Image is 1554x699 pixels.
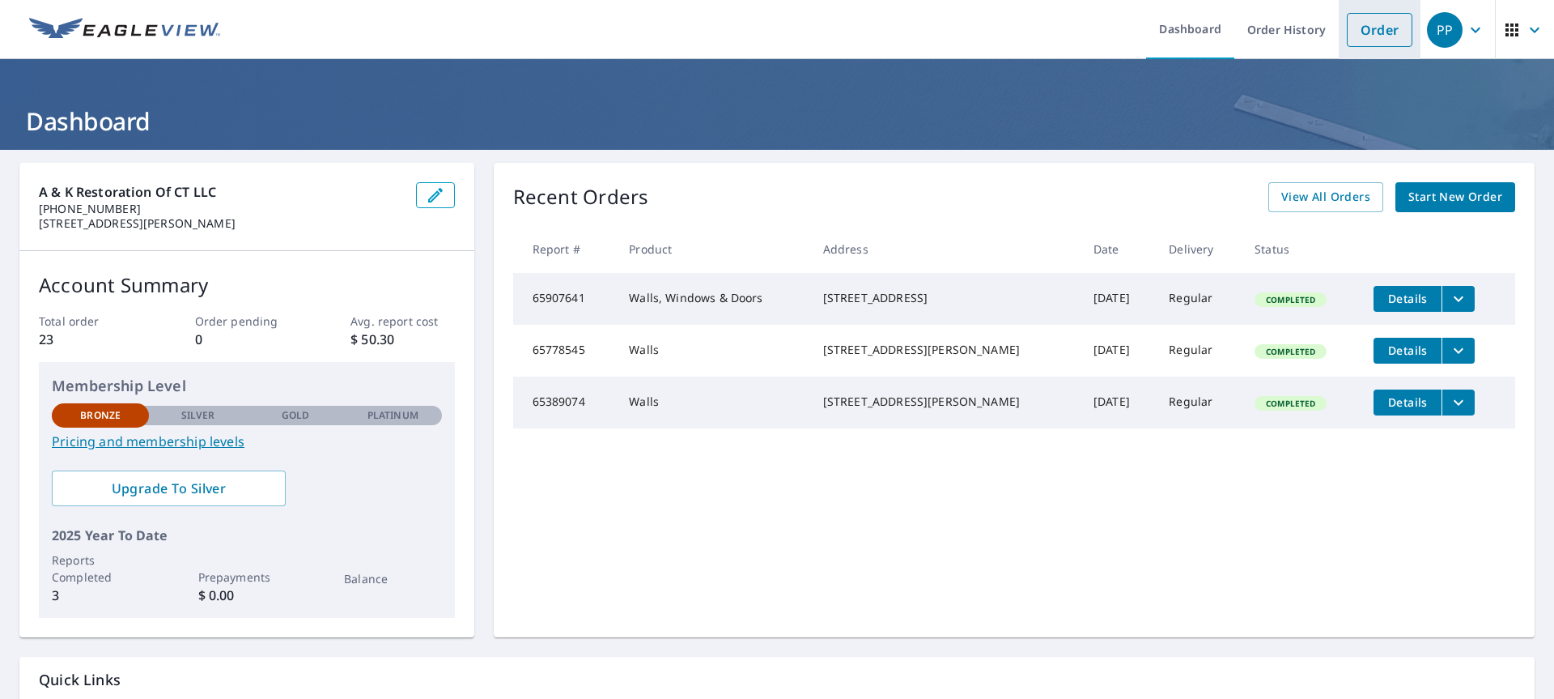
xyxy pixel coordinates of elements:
p: Reports Completed [52,552,149,586]
a: View All Orders [1268,182,1383,212]
p: Quick Links [39,670,1515,690]
button: filesDropdownBtn-65389074 [1441,390,1475,416]
span: Start New Order [1408,187,1502,207]
p: A & K Restoration of CT LLC [39,182,403,202]
span: Upgrade To Silver [65,479,273,497]
a: Order [1347,13,1412,47]
p: Total order [39,313,142,330]
th: Report # [513,225,617,273]
th: Product [616,225,809,273]
p: Gold [282,408,309,423]
p: [PHONE_NUMBER] [39,202,403,216]
button: detailsBtn-65907641 [1374,286,1441,312]
button: filesDropdownBtn-65907641 [1441,286,1475,312]
p: $ 0.00 [198,586,295,605]
div: PP [1427,12,1463,48]
a: Upgrade To Silver [52,471,286,506]
div: [STREET_ADDRESS][PERSON_NAME] [823,394,1068,410]
p: 0 [195,330,299,349]
span: Completed [1256,346,1325,357]
span: Completed [1256,294,1325,305]
button: filesDropdownBtn-65778545 [1441,338,1475,364]
h1: Dashboard [19,104,1535,138]
td: [DATE] [1081,273,1156,325]
div: [STREET_ADDRESS] [823,290,1068,306]
button: detailsBtn-65389074 [1374,390,1441,416]
span: View All Orders [1281,187,1370,207]
p: [STREET_ADDRESS][PERSON_NAME] [39,216,403,231]
p: Order pending [195,313,299,330]
p: Balance [344,570,441,587]
a: Start New Order [1395,182,1515,212]
span: Details [1383,343,1432,358]
p: 2025 Year To Date [52,526,442,545]
a: Pricing and membership levels [52,432,442,451]
p: Bronze [80,408,121,423]
td: Walls [616,377,809,428]
td: 65389074 [513,377,617,428]
p: 3 [52,586,149,605]
span: Completed [1256,398,1325,409]
td: [DATE] [1081,325,1156,377]
td: 65907641 [513,273,617,325]
p: Recent Orders [513,182,649,212]
th: Status [1242,225,1361,273]
td: Walls [616,325,809,377]
td: Regular [1156,377,1242,428]
th: Delivery [1156,225,1242,273]
p: Membership Level [52,375,442,397]
p: Account Summary [39,271,455,300]
p: Prepayments [198,569,295,586]
span: Details [1383,394,1432,410]
p: 23 [39,330,142,349]
th: Date [1081,225,1156,273]
div: [STREET_ADDRESS][PERSON_NAME] [823,342,1068,358]
img: EV Logo [29,18,220,42]
td: [DATE] [1081,377,1156,428]
span: Details [1383,291,1432,306]
p: $ 50.30 [350,330,454,349]
p: Avg. report cost [350,313,454,330]
td: Regular [1156,273,1242,325]
th: Address [810,225,1081,273]
button: detailsBtn-65778545 [1374,338,1441,364]
td: Walls, Windows & Doors [616,273,809,325]
td: 65778545 [513,325,617,377]
p: Silver [181,408,215,423]
p: Platinum [367,408,418,423]
td: Regular [1156,325,1242,377]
